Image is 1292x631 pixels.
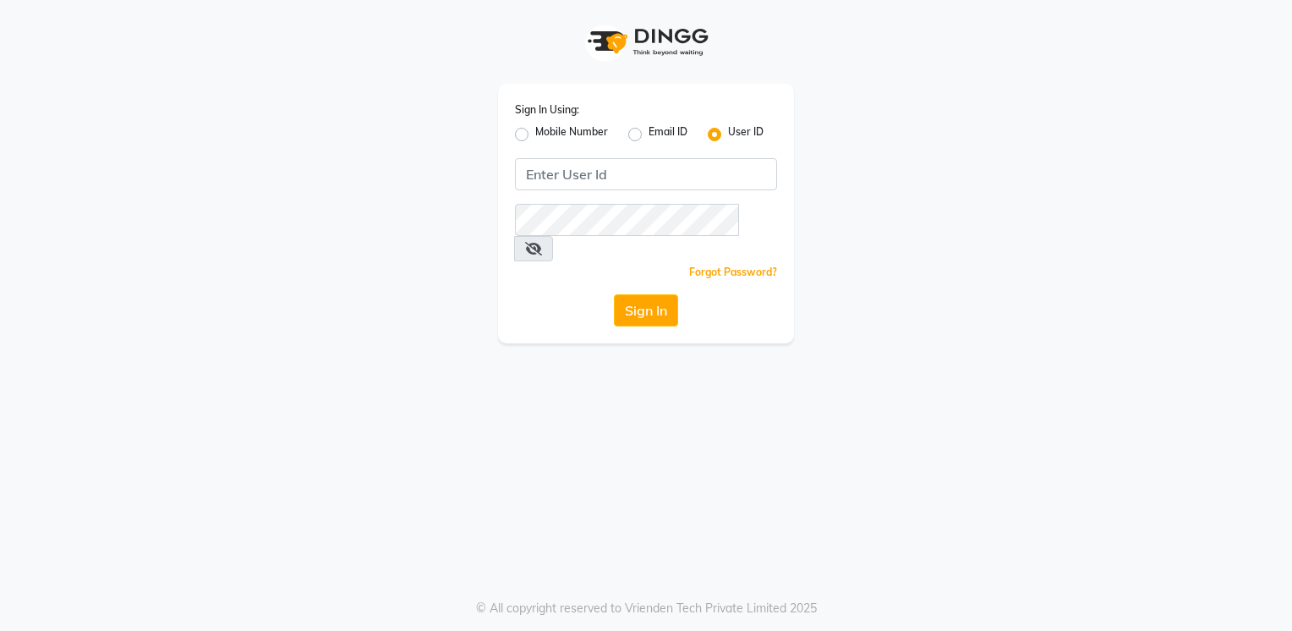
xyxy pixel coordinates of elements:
img: logo1.svg [578,17,714,67]
button: Sign In [614,294,678,326]
a: Forgot Password? [689,266,777,278]
label: Mobile Number [535,124,608,145]
label: User ID [728,124,764,145]
label: Sign In Using: [515,102,579,118]
input: Username [515,158,777,190]
label: Email ID [649,124,687,145]
input: Username [515,204,739,236]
